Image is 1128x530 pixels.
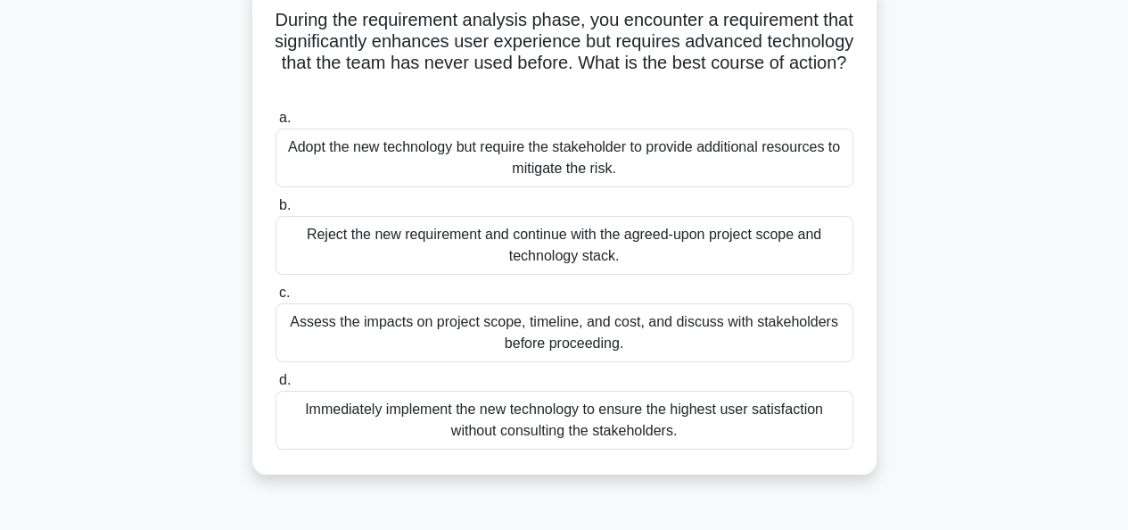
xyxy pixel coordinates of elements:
[279,197,291,212] span: b.
[274,9,855,96] h5: During the requirement analysis phase, you encounter a requirement that significantly enhances us...
[276,216,853,275] div: Reject the new requirement and continue with the agreed-upon project scope and technology stack.
[276,391,853,450] div: Immediately implement the new technology to ensure the highest user satisfaction without consulti...
[276,303,853,362] div: Assess the impacts on project scope, timeline, and cost, and discuss with stakeholders before pro...
[279,285,290,300] span: c.
[279,110,291,125] span: a.
[276,128,853,187] div: Adopt the new technology but require the stakeholder to provide additional resources to mitigate ...
[279,372,291,387] span: d.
